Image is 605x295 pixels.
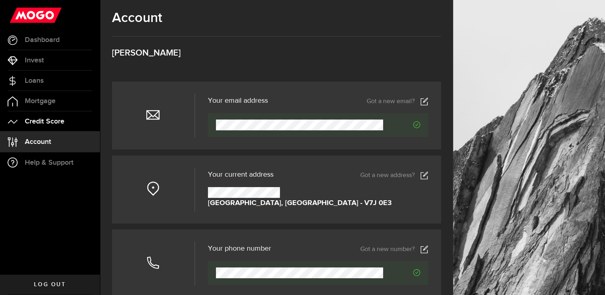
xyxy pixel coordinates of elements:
[25,159,74,166] span: Help & Support
[360,171,428,179] a: Got a new address?
[208,97,268,104] h3: Your email address
[112,49,441,58] h3: [PERSON_NAME]
[383,269,420,276] span: Verified
[208,171,274,178] span: Your current address
[25,138,51,146] span: Account
[112,10,441,26] h1: Account
[25,98,56,105] span: Mortgage
[25,57,44,64] span: Invest
[25,118,64,125] span: Credit Score
[25,77,44,84] span: Loans
[383,121,420,128] span: Verified
[6,3,30,27] button: Open LiveChat chat widget
[25,36,60,44] span: Dashboard
[367,98,428,106] a: Got a new email?
[360,245,428,253] a: Got a new number?
[208,245,271,252] h3: Your phone number
[34,282,66,287] span: Log out
[208,198,392,209] strong: [GEOGRAPHIC_DATA], [GEOGRAPHIC_DATA] - V7J 0E3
